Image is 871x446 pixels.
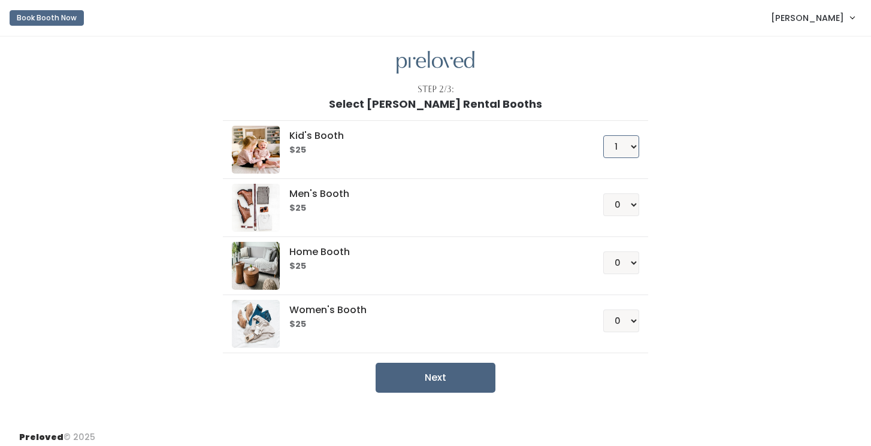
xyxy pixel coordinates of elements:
[759,5,866,31] a: [PERSON_NAME]
[10,5,84,31] a: Book Booth Now
[289,247,574,257] h5: Home Booth
[232,126,280,174] img: preloved logo
[329,98,542,110] h1: Select [PERSON_NAME] Rental Booths
[289,305,574,315] h5: Women's Booth
[289,262,574,271] h6: $25
[289,145,574,155] h6: $25
[232,184,280,232] img: preloved logo
[289,189,574,199] h5: Men's Booth
[289,320,574,329] h6: $25
[289,131,574,141] h5: Kid's Booth
[19,421,95,444] div: © 2025
[418,83,454,96] div: Step 2/3:
[10,10,84,26] button: Book Booth Now
[376,363,495,393] button: Next
[397,51,474,74] img: preloved logo
[289,204,574,213] h6: $25
[232,242,280,290] img: preloved logo
[232,300,280,348] img: preloved logo
[19,431,63,443] span: Preloved
[771,11,844,25] span: [PERSON_NAME]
